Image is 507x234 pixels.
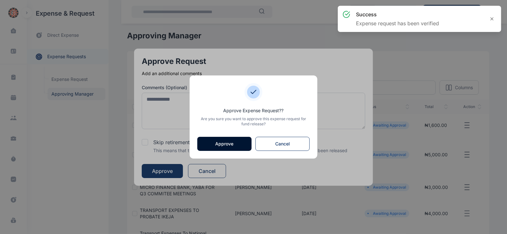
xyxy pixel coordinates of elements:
[255,137,310,151] button: Cancel
[197,107,310,114] p: Approve Expense Request? ?
[197,116,310,127] p: Are you sure you want to approve this expense request for fund release?
[356,19,439,27] p: Expense request has been verified
[356,11,439,18] h3: success
[197,137,252,151] button: Approve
